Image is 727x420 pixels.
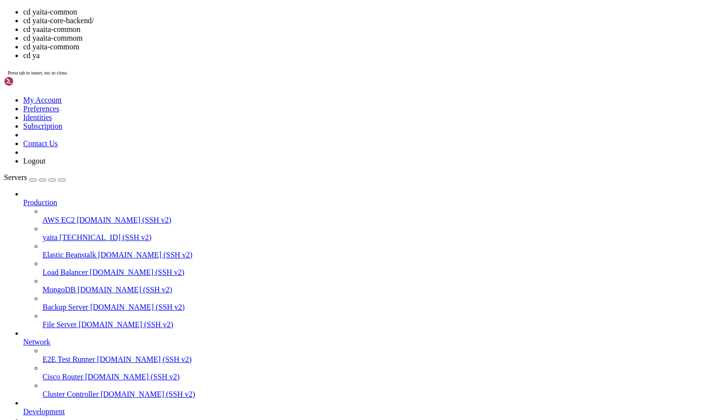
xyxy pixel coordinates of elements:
[4,86,601,94] x-row: Memory usage: 57% IPv4 address for enX0: [TECHNICAL_ID]
[23,113,52,121] a: Identities
[23,16,723,25] li: cd yaita-core-backend/
[4,135,601,144] x-row: [URL][DOMAIN_NAME]
[23,198,723,207] a: Production
[43,242,723,259] li: Elastic Beanstalk [DOMAIN_NAME] (SSH v2)
[43,251,96,259] span: Elastic Beanstalk
[43,233,723,242] a: yaita [TECHNICAL_ID] (SSH v2)
[23,338,50,346] span: Network
[23,51,723,60] li: cd ya
[43,320,723,329] a: File Server [DOMAIN_NAME] (SSH v2)
[43,216,723,225] a: AWS EC2 [DOMAIN_NAME] (SSH v2)
[8,70,68,75] span: Press tab to insert, esc to close.
[79,320,174,329] span: [DOMAIN_NAME] (SSH v2)
[4,111,601,119] x-row: * Ubuntu Pro delivers the most comprehensive open source security and
[43,216,75,224] span: AWS EC2
[4,177,601,185] x-row: To see these additional updates run: apt list --upgradable
[23,139,58,148] a: Contact Us
[43,312,723,329] li: File Server [DOMAIN_NAME] (SSH v2)
[4,193,601,201] x-row: Enable ESM Apps to receive additional future security updates.
[23,8,723,16] li: cd yaita-common
[23,122,62,130] a: Subscription
[23,329,723,399] li: Network
[43,285,75,294] span: MongoDB
[23,43,723,51] li: cd yaita-commom
[4,119,601,127] x-row: compliance features.
[43,268,723,277] a: Load Balancer [DOMAIN_NAME] (SSH v2)
[23,407,723,416] a: Development
[43,320,77,329] span: File Server
[43,303,88,311] span: Backup Server
[4,70,601,78] x-row: System load: 0.01 Processes: 185
[23,399,723,416] li: Development
[23,34,723,43] li: cd yaaita-commom
[4,53,601,61] x-row: System information as of [DATE]
[43,285,723,294] a: MongoDB [DOMAIN_NAME] (SSH v2)
[4,20,601,29] x-row: * Documentation: [URL][DOMAIN_NAME]
[43,373,723,381] a: Cisco Router [DOMAIN_NAME] (SSH v2)
[23,198,57,207] span: Production
[4,173,66,181] a: Servers
[43,364,723,381] li: Cisco Router [DOMAIN_NAME] (SSH v2)
[23,190,723,329] li: Production
[43,225,723,242] li: yaita [TECHNICAL_ID] (SSH v2)
[43,277,723,294] li: MongoDB [DOMAIN_NAME] (SSH v2)
[43,381,723,399] li: Cluster Controller [DOMAIN_NAME] (SSH v2)
[4,234,601,242] x-row: Last login: [DATE] from [TECHNICAL_ID]
[43,294,723,312] li: Backup Server [DOMAIN_NAME] (SSH v2)
[43,355,95,363] span: E2E Test Runner
[23,407,65,416] span: Development
[93,259,97,267] span: ~
[4,12,8,20] div: (0, 1)
[4,259,601,267] x-row: : $ cd y
[4,94,601,103] x-row: Swap usage: 0%
[23,25,723,34] li: cd yaaita-common
[4,4,601,12] x-row: Welcome to Ubuntu 24.04.3 LTS (GNU/Linux 6.14.0-1011-aws x86_64)
[4,201,601,210] x-row: See [URL][DOMAIN_NAME] or run: sudo pro status
[4,242,601,251] x-row: : $ ls
[43,303,723,312] a: Backup Server [DOMAIN_NAME] (SSH v2)
[4,4,601,12] x-row: Connection timed out
[43,355,723,364] a: E2E Test Runner [DOMAIN_NAME] (SSH v2)
[43,346,723,364] li: E2E Test Runner [DOMAIN_NAME] (SSH v2)
[93,242,97,250] span: ~
[126,259,130,267] div: (30, 31)
[4,37,601,45] x-row: * Support: [URL][DOMAIN_NAME]
[98,251,193,259] span: [DOMAIN_NAME] (SSH v2)
[4,76,59,86] img: Shellngn
[43,251,723,259] a: Elastic Beanstalk [DOMAIN_NAME] (SSH v2)
[59,233,151,241] span: [TECHNICAL_ID] (SSH v2)
[4,242,89,250] span: ubuntu@ip-172-31-91-17
[43,268,88,276] span: Load Balancer
[23,157,45,165] a: Logout
[43,233,58,241] span: yaita
[77,285,172,294] span: [DOMAIN_NAME] (SSH v2)
[4,251,73,258] span: yaita-core-backend
[43,390,723,399] a: Cluster Controller [DOMAIN_NAME] (SSH v2)
[4,173,27,181] span: Servers
[90,268,185,276] span: [DOMAIN_NAME] (SSH v2)
[97,355,192,363] span: [DOMAIN_NAME] (SSH v2)
[90,303,185,311] span: [DOMAIN_NAME] (SSH v2)
[4,259,89,267] span: ubuntu@ip-172-31-91-17
[4,152,601,160] x-row: Expanded Security Maintenance for Applications is not enabled.
[23,338,723,346] a: Network
[4,168,601,177] x-row: 2 updates can be applied immediately.
[4,226,601,234] x-row: *** System restart required ***
[43,373,83,381] span: Cisco Router
[23,105,59,113] a: Preferences
[4,78,601,86] x-row: Usage of /: 26.6% of 28.02GB Users logged in: 0
[77,216,172,224] span: [DOMAIN_NAME] (SSH v2)
[43,207,723,225] li: AWS EC2 [DOMAIN_NAME] (SSH v2)
[23,96,62,104] a: My Account
[85,373,180,381] span: [DOMAIN_NAME] (SSH v2)
[4,29,601,37] x-row: * Management: [URL][DOMAIN_NAME]
[43,390,99,398] span: Cluster Controller
[101,390,195,398] span: [DOMAIN_NAME] (SSH v2)
[43,259,723,277] li: Load Balancer [DOMAIN_NAME] (SSH v2)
